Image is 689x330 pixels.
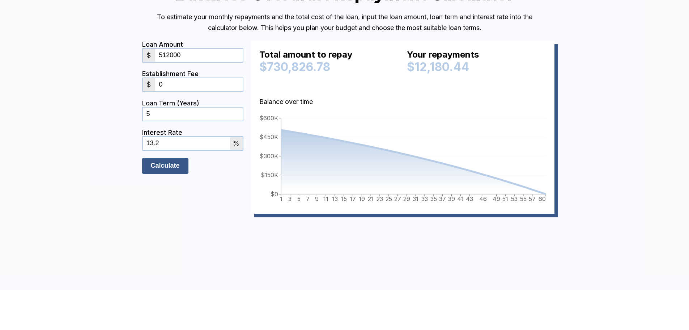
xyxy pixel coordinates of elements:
tspan: $600K [259,114,278,121]
div: Total amount to repay [259,49,398,63]
tspan: 51 [502,195,508,202]
div: $12,180.44 [407,60,546,74]
input: Calculate [142,158,188,174]
tspan: 23 [376,195,383,202]
tspan: 9 [315,195,319,202]
tspan: $0 [271,190,278,197]
tspan: 13 [332,195,337,202]
tspan: $450K [259,133,278,141]
div: Your repayments [407,49,546,63]
div: Loan Amount [142,41,243,48]
tspan: 46 [479,195,486,202]
tspan: 39 [448,195,455,202]
tspan: $300K [260,152,278,159]
input: 0 [155,49,242,62]
tspan: 31 [413,195,418,202]
tspan: 1 [280,195,282,202]
tspan: 60 [538,195,545,202]
tspan: 29 [403,195,410,202]
div: $ [143,78,156,91]
tspan: 7 [306,195,310,202]
div: Establishment Fee [142,70,243,78]
tspan: 55 [520,195,526,202]
tspan: 11 [323,195,328,202]
p: Balance over time [259,96,546,107]
tspan: 25 [385,195,392,202]
tspan: 15 [341,195,346,202]
tspan: 57 [529,195,536,202]
input: 0 [143,108,243,121]
p: To estimate your monthly repayments and the total cost of the loan, input the loan amount, loan t... [142,12,547,33]
tspan: $150K [261,171,278,179]
tspan: 41 [457,195,464,202]
div: $730,826.78 [259,60,398,74]
tspan: 43 [466,195,473,202]
div: $ [143,49,156,62]
input: 0 [143,137,230,150]
tspan: 19 [358,195,365,202]
tspan: 53 [511,195,518,202]
tspan: 17 [350,195,356,202]
div: Interest Rate [142,129,243,136]
tspan: 33 [421,195,428,202]
tspan: 21 [368,195,374,202]
div: Loan Term (Years) [142,99,243,107]
tspan: 37 [439,195,446,202]
div: % [230,137,243,150]
tspan: 49 [493,195,500,202]
tspan: 5 [297,195,301,202]
tspan: 35 [430,195,437,202]
input: 0 [155,78,242,91]
tspan: 27 [394,195,401,202]
tspan: 3 [288,195,292,202]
